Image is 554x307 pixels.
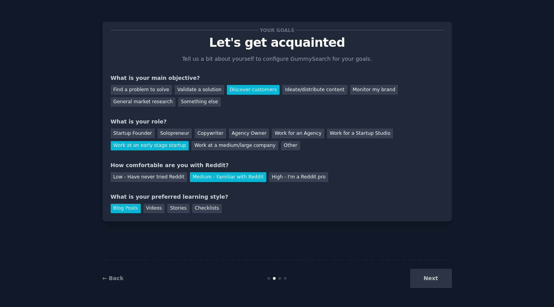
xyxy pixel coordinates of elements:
div: General market research [111,97,176,107]
div: Work at an early stage startup [111,141,189,151]
div: Monitor my brand [350,85,398,95]
div: Something else [178,97,221,107]
div: Blog Posts [111,204,141,213]
div: High - I'm a Reddit pro [269,172,328,182]
div: What is your role? [111,118,444,126]
p: Let's get acquainted [111,36,444,49]
span: Your goals [258,26,296,34]
div: Stories [167,204,189,213]
div: Checklists [192,204,222,213]
div: Discover customers [227,85,280,95]
div: Work at a medium/large company [191,141,278,151]
div: Copywriter [195,129,226,138]
div: Startup Founder [111,129,155,138]
div: What is your main objective? [111,74,444,82]
div: Medium - Familiar with Reddit [190,172,266,182]
div: Validate a solution [175,85,224,95]
div: Solopreneur [158,129,192,138]
div: Ideate/distribute content [282,85,347,95]
div: Work for a Startup Studio [327,129,393,138]
div: Agency Owner [229,129,269,138]
div: How comfortable are you with Reddit? [111,161,444,169]
div: Work for an Agency [272,129,324,138]
div: Find a problem to solve [111,85,172,95]
p: Tell us a bit about yourself to configure GummySearch for your goals. [179,55,375,63]
a: ← Back [103,275,124,281]
div: Low - Have never tried Reddit [111,172,187,182]
div: What is your preferred learning style? [111,193,444,201]
div: Videos [143,204,165,213]
div: Other [281,141,300,151]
